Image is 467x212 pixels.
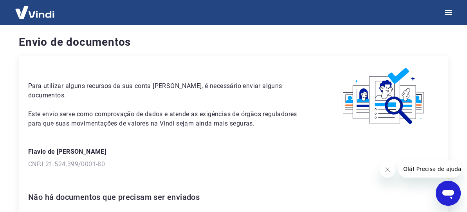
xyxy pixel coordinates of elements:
p: CNPJ 21.524.399/0001-80 [28,160,439,169]
p: Este envio serve como comprovação de dados e atende as exigências de órgãos reguladores para que ... [28,110,311,128]
span: Olá! Precisa de ajuda? [5,5,66,12]
h6: Não há documentos que precisam ser enviados [28,191,439,203]
img: Vindi [9,0,60,24]
iframe: Botão para abrir a janela de mensagens [436,181,461,206]
p: Flavio de [PERSON_NAME] [28,147,439,156]
img: waiting_documents.41d9841a9773e5fdf392cede4d13b617.svg [330,66,439,127]
iframe: Mensagem da empresa [398,160,461,178]
iframe: Fechar mensagem [380,162,395,178]
p: Para utilizar alguns recursos da sua conta [PERSON_NAME], é necessário enviar alguns documentos. [28,81,311,100]
h4: Envio de documentos [19,34,448,50]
